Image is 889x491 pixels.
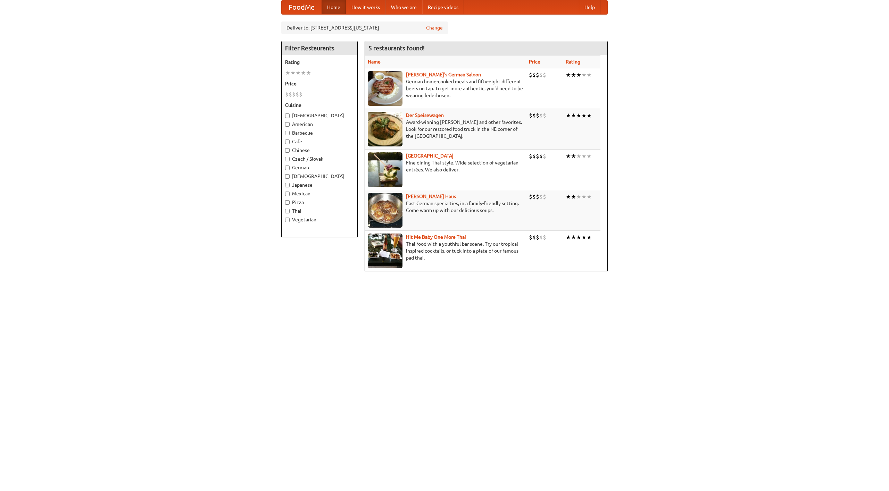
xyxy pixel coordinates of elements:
a: Home [322,0,346,14]
li: $ [529,71,532,79]
li: ★ [566,152,571,160]
li: $ [536,71,539,79]
img: satay.jpg [368,152,402,187]
li: ★ [290,69,296,77]
a: Name [368,59,381,65]
a: Der Speisewagen [406,112,444,118]
li: ★ [566,112,571,119]
li: ★ [571,112,576,119]
label: Chinese [285,147,354,154]
label: Japanese [285,181,354,188]
li: ★ [566,234,571,241]
li: ★ [306,69,311,77]
input: Chinese [285,148,290,153]
li: ★ [581,71,587,79]
li: $ [543,112,546,119]
li: $ [529,152,532,160]
li: ★ [587,112,592,119]
a: Who we are [385,0,422,14]
p: Thai food with a youthful bar scene. Try our tropical inspired cocktails, or tuck into a plate of... [368,240,523,261]
li: $ [543,71,546,79]
li: ★ [571,193,576,201]
a: Rating [566,59,580,65]
li: ★ [571,234,576,241]
label: Vegetarian [285,216,354,223]
li: $ [536,193,539,201]
b: [PERSON_NAME]'s German Saloon [406,72,481,77]
li: ★ [571,152,576,160]
li: $ [529,193,532,201]
input: [DEMOGRAPHIC_DATA] [285,174,290,179]
img: esthers.jpg [368,71,402,106]
h5: Cuisine [285,102,354,109]
p: German home-cooked meals and fifty-eight different beers on tap. To get more authentic, you'd nee... [368,78,523,99]
li: $ [532,152,536,160]
h5: Rating [285,59,354,66]
label: German [285,164,354,171]
li: $ [296,91,299,98]
label: Pizza [285,199,354,206]
li: ★ [301,69,306,77]
li: ★ [587,234,592,241]
input: [DEMOGRAPHIC_DATA] [285,113,290,118]
li: ★ [296,69,301,77]
img: kohlhaus.jpg [368,193,402,228]
input: Thai [285,209,290,213]
li: $ [529,112,532,119]
input: Cafe [285,139,290,144]
label: [DEMOGRAPHIC_DATA] [285,112,354,119]
img: speisewagen.jpg [368,112,402,146]
label: American [285,121,354,128]
li: ★ [587,193,592,201]
li: $ [285,91,289,98]
li: $ [529,234,532,241]
a: [GEOGRAPHIC_DATA] [406,153,454,159]
li: $ [543,193,546,201]
ng-pluralize: 5 restaurants found! [368,45,425,51]
a: Price [529,59,540,65]
li: $ [539,234,543,241]
input: German [285,166,290,170]
label: Cafe [285,138,354,145]
a: Hit Me Baby One More Thai [406,234,466,240]
li: ★ [576,234,581,241]
input: American [285,122,290,127]
a: Change [426,24,443,31]
label: [DEMOGRAPHIC_DATA] [285,173,354,180]
li: $ [532,71,536,79]
label: Czech / Slovak [285,155,354,162]
li: ★ [576,71,581,79]
li: ★ [566,71,571,79]
a: [PERSON_NAME] Haus [406,194,456,199]
li: $ [532,234,536,241]
li: $ [532,112,536,119]
li: ★ [587,71,592,79]
li: $ [292,91,296,98]
li: ★ [581,193,587,201]
img: babythai.jpg [368,234,402,268]
label: Mexican [285,190,354,197]
li: $ [539,71,543,79]
div: Deliver to: [STREET_ADDRESS][US_STATE] [281,22,448,34]
a: How it works [346,0,385,14]
li: $ [543,152,546,160]
li: $ [536,112,539,119]
a: FoodMe [282,0,322,14]
li: $ [289,91,292,98]
li: ★ [576,152,581,160]
li: $ [539,152,543,160]
li: $ [532,193,536,201]
li: ★ [576,112,581,119]
p: Award-winning [PERSON_NAME] and other favorites. Look for our restored food truck in the NE corne... [368,119,523,139]
li: ★ [581,234,587,241]
li: ★ [581,152,587,160]
p: East German specialties, in a family-friendly setting. Come warm up with our delicious soups. [368,200,523,214]
input: Pizza [285,200,290,205]
li: ★ [285,69,290,77]
input: Barbecue [285,131,290,135]
h4: Filter Restaurants [282,41,357,55]
p: Fine dining Thai-style. Wide selection of vegetarian entrées. We also deliver. [368,159,523,173]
